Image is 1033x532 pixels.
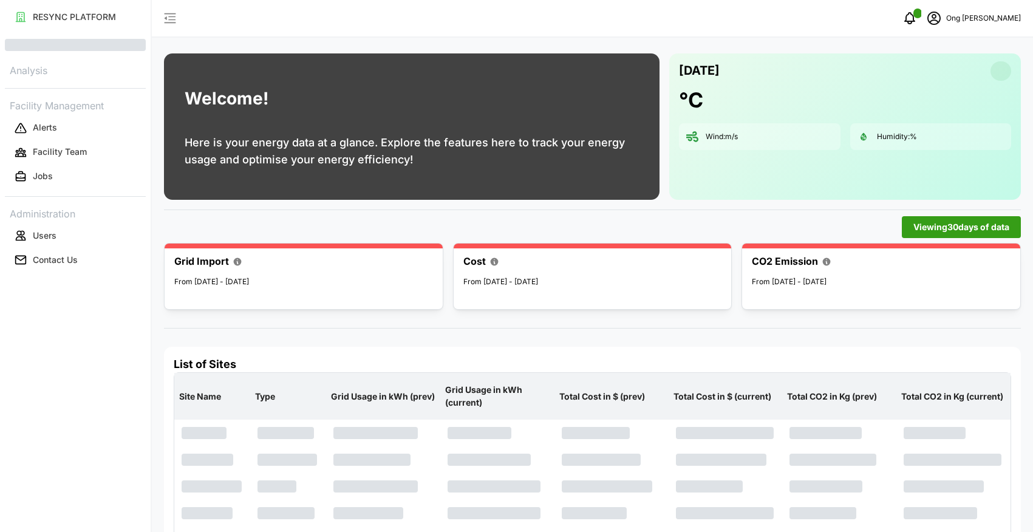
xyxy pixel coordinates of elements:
p: Jobs [33,170,53,182]
p: From [DATE] - [DATE] [463,276,722,288]
p: [DATE] [679,61,720,81]
p: Humidity: % [877,132,917,142]
p: Total Cost in $ (current) [671,381,780,412]
a: RESYNC PLATFORM [5,5,146,29]
a: Contact Us [5,248,146,272]
button: Jobs [5,166,146,188]
a: Users [5,223,146,248]
button: RESYNC PLATFORM [5,6,146,28]
button: Alerts [5,117,146,139]
p: Facility Team [33,146,87,158]
p: Here is your energy data at a glance. Explore the features here to track your energy usage and op... [185,134,639,168]
p: Total CO2 in Kg (current) [899,381,1008,412]
p: CO2 Emission [752,254,818,269]
p: Wind: m/s [706,132,738,142]
p: Administration [5,204,146,222]
p: Cost [463,254,486,269]
p: Grid Usage in kWh (current) [443,374,552,418]
button: Users [5,225,146,247]
button: Viewing30days of data [902,216,1021,238]
a: Alerts [5,116,146,140]
p: Type [253,381,324,412]
p: From [DATE] - [DATE] [174,276,433,288]
p: RESYNC PLATFORM [33,11,116,23]
p: Total Cost in $ (prev) [557,381,666,412]
p: Total CO2 in Kg (prev) [785,381,894,412]
p: Users [33,230,56,242]
button: schedule [922,6,946,30]
p: Analysis [5,61,146,78]
a: Facility Team [5,140,146,165]
span: Viewing 30 days of data [913,217,1009,237]
button: Contact Us [5,249,146,271]
p: Alerts [33,121,57,134]
h1: °C [679,87,703,114]
p: Contact Us [33,254,78,266]
p: Facility Management [5,96,146,114]
p: Ong [PERSON_NAME] [946,13,1021,24]
button: notifications [898,6,922,30]
p: Grid Usage in kWh (prev) [329,381,438,412]
a: Jobs [5,165,146,189]
p: From [DATE] - [DATE] [752,276,1011,288]
button: Facility Team [5,142,146,163]
h4: List of Sites [174,356,1011,372]
p: Grid Import [174,254,229,269]
p: Site Name [177,381,248,412]
h1: Welcome! [185,86,268,112]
